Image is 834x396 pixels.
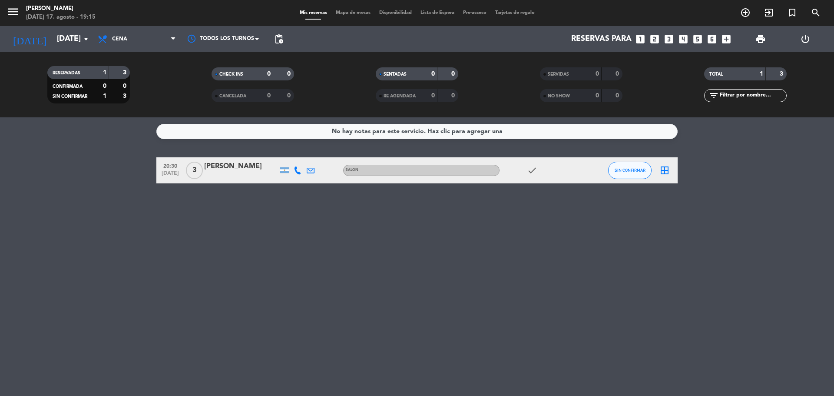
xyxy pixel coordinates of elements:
[755,34,766,44] span: print
[219,94,246,98] span: CANCELADA
[219,72,243,77] span: CHECK INS
[26,4,96,13] div: [PERSON_NAME]
[780,71,785,77] strong: 3
[649,33,660,45] i: looks_two
[616,93,621,99] strong: 0
[608,162,652,179] button: SIN CONFIRMAR
[7,30,53,49] i: [DATE]
[787,7,798,18] i: turned_in_not
[709,72,723,77] span: TOTAL
[267,71,271,77] strong: 0
[740,7,751,18] i: add_circle_outline
[491,10,539,15] span: Tarjetas de regalo
[451,71,457,77] strong: 0
[123,83,128,89] strong: 0
[7,5,20,21] button: menu
[186,162,203,179] span: 3
[7,5,20,18] i: menu
[708,90,719,101] i: filter_list
[706,33,718,45] i: looks_6
[548,72,569,77] span: SERVIDAS
[615,168,645,173] span: SIN CONFIRMAR
[721,33,732,45] i: add_box
[635,33,646,45] i: looks_one
[663,33,675,45] i: looks_3
[548,94,570,98] span: NO SHOW
[431,93,435,99] strong: 0
[295,10,331,15] span: Mis reservas
[346,168,358,172] span: SALON
[159,160,181,170] span: 20:30
[53,84,83,89] span: CONFIRMADA
[103,93,106,99] strong: 1
[287,71,292,77] strong: 0
[692,33,703,45] i: looks_5
[81,34,91,44] i: arrow_drop_down
[800,34,811,44] i: power_settings_new
[375,10,416,15] span: Disponibilidad
[596,71,599,77] strong: 0
[204,161,278,172] div: [PERSON_NAME]
[384,94,416,98] span: RE AGENDADA
[159,170,181,180] span: [DATE]
[267,93,271,99] strong: 0
[764,7,774,18] i: exit_to_app
[678,33,689,45] i: looks_4
[719,91,786,100] input: Filtrar por nombre...
[659,165,670,176] i: border_all
[527,165,537,176] i: check
[53,94,87,99] span: SIN CONFIRMAR
[616,71,621,77] strong: 0
[53,71,80,75] span: RESERVADAS
[123,93,128,99] strong: 3
[332,126,503,136] div: No hay notas para este servicio. Haz clic para agregar una
[274,34,284,44] span: pending_actions
[596,93,599,99] strong: 0
[112,36,127,42] span: Cena
[571,35,632,43] span: Reservas para
[384,72,407,77] span: SENTADAS
[287,93,292,99] strong: 0
[459,10,491,15] span: Pre-acceso
[451,93,457,99] strong: 0
[103,70,106,76] strong: 1
[123,70,128,76] strong: 3
[26,13,96,22] div: [DATE] 17. agosto - 19:15
[783,26,827,52] div: LOG OUT
[416,10,459,15] span: Lista de Espera
[331,10,375,15] span: Mapa de mesas
[811,7,821,18] i: search
[431,71,435,77] strong: 0
[760,71,763,77] strong: 1
[103,83,106,89] strong: 0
